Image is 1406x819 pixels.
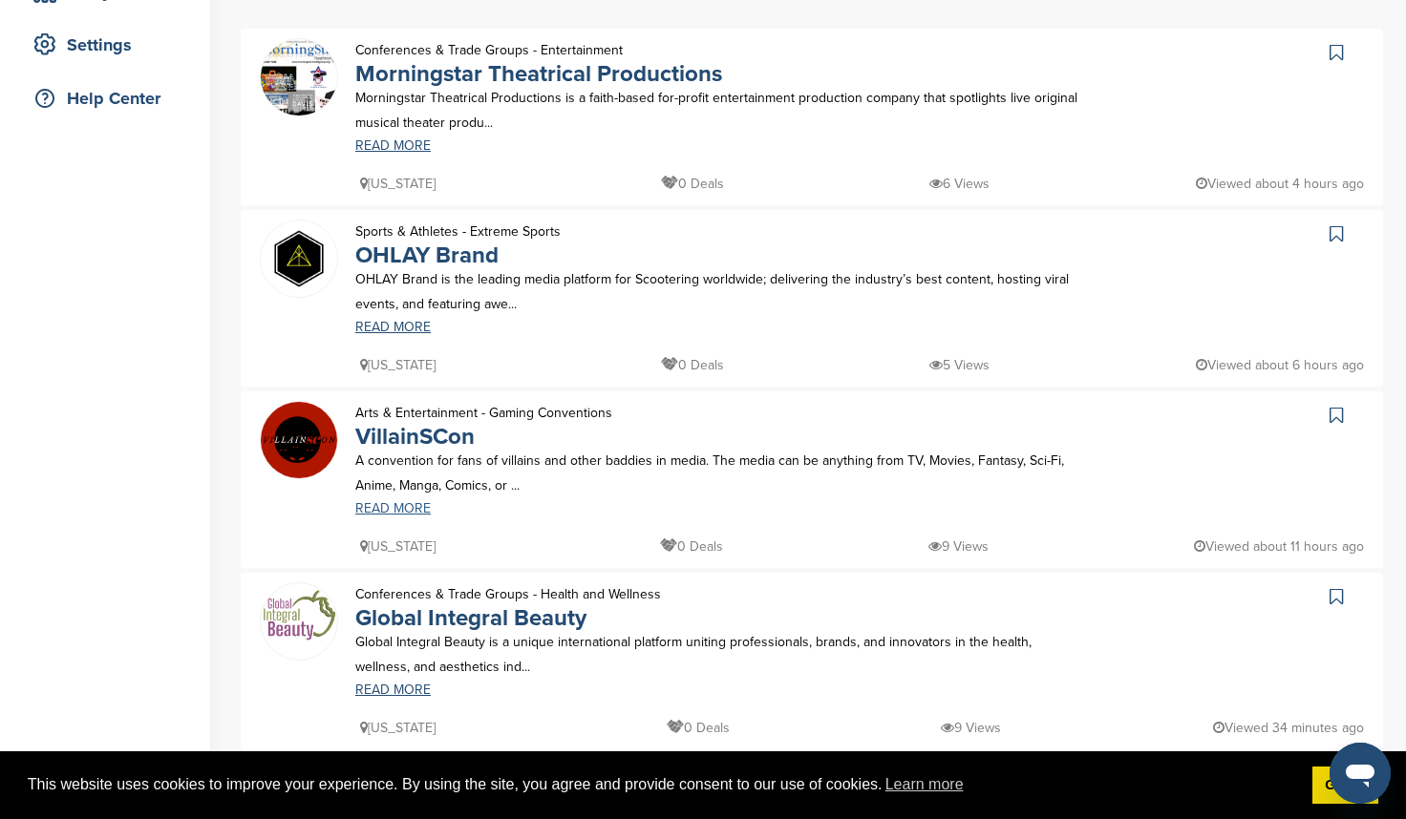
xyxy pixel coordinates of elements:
a: dismiss cookie message [1312,766,1378,805]
p: Viewed about 6 hours ago [1196,353,1364,377]
a: Global Integral Beauty [355,604,586,632]
p: OHLAY Brand is the leading media platform for Scootering worldwide; delivering the industry’s bes... [355,267,1088,315]
a: READ MORE [355,683,1088,697]
p: [US_STATE] [360,172,436,196]
p: 0 Deals [661,172,724,196]
a: learn more about cookies [883,770,967,799]
a: OHLAY Brand [355,241,499,269]
p: [US_STATE] [360,716,436,740]
p: [US_STATE] [360,353,436,377]
img: Morningstar theatrical productions logo ad [261,39,337,115]
p: Viewed about 4 hours ago [1196,172,1364,196]
a: READ MORE [355,502,1088,515]
p: 0 Deals [660,535,723,558]
p: 9 Views [941,716,1001,740]
div: Settings [29,28,191,62]
img: Ohlay symbol favicon [261,220,337,297]
p: Conferences & Trade Groups - Health and Wellness [355,582,661,606]
p: Viewed about 11 hours ago [1194,535,1364,558]
p: A convention for fans of villains and other baddies in media. The media can be anything from TV, ... [355,449,1088,496]
a: VillainSCon [355,423,475,451]
p: Viewed 34 minutes ago [1213,716,1364,740]
a: READ MORE [355,321,1088,334]
a: Help Center [19,76,191,120]
p: 9 Views [928,535,989,558]
p: Arts & Entertainment - Gaming Conventions [355,401,612,425]
p: 0 Deals [661,353,724,377]
a: READ MORE [355,139,1088,153]
img: Villainscon 2 (logo) [261,402,337,478]
div: Help Center [29,81,191,115]
p: Morningstar Theatrical Productions is a faith-based for-profit entertainment production company t... [355,86,1088,134]
p: Global Integral Beauty is a unique international platform uniting professionals, brands, and inno... [355,630,1088,678]
a: Settings [19,23,191,67]
p: [US_STATE] [360,535,436,558]
p: Sports & Athletes - Extreme Sports [355,220,561,243]
a: Morningstar Theatrical Productions [355,60,722,88]
p: 6 Views [929,172,990,196]
p: 5 Views [929,353,990,377]
iframe: Button to launch messaging window [1330,743,1391,804]
p: Conferences & Trade Groups - Entertainment [355,38,722,62]
p: 0 Deals [667,716,730,740]
span: This website uses cookies to improve your experience. By using the site, you agree and provide co... [28,770,1297,799]
img: Logo global integral beauty [261,586,337,645]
